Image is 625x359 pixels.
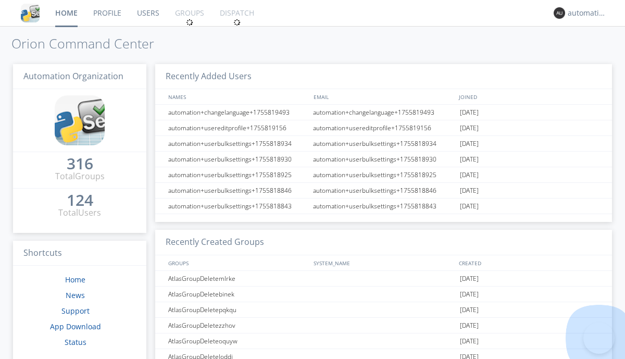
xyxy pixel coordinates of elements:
div: AtlasGroupDeletemlrke [166,271,310,286]
span: [DATE] [460,199,479,214]
span: [DATE] [460,136,479,152]
div: Total Groups [55,170,105,182]
div: AtlasGroupDeletepqkqu [166,302,310,317]
span: [DATE] [460,120,479,136]
div: automation+userbulksettings+1755818934 [166,136,310,151]
div: GROUPS [166,255,308,270]
img: 373638.png [554,7,565,19]
h3: Recently Added Users [155,64,612,90]
div: EMAIL [311,89,456,104]
div: automation+userbulksettings+1755818843 [310,199,457,214]
span: [DATE] [460,271,479,287]
iframe: Toggle Customer Support [583,323,615,354]
a: AtlasGroupDeletepqkqu[DATE] [155,302,612,318]
a: AtlasGroupDeletezzhov[DATE] [155,318,612,333]
a: automation+userbulksettings+1755818930automation+userbulksettings+1755818930[DATE] [155,152,612,167]
a: App Download [50,321,101,331]
div: automation+userbulksettings+1755818846 [310,183,457,198]
div: automation+userbulksettings+1755818930 [166,152,310,167]
div: AtlasGroupDeleteoquyw [166,333,310,349]
div: 124 [67,195,93,205]
div: automation+userbulksettings+1755818925 [310,167,457,182]
div: AtlasGroupDeletebinek [166,287,310,302]
div: SYSTEM_NAME [311,255,456,270]
a: automation+userbulksettings+1755818843automation+userbulksettings+1755818843[DATE] [155,199,612,214]
a: AtlasGroupDeletebinek[DATE] [155,287,612,302]
div: automation+userbulksettings+1755818925 [166,167,310,182]
img: cddb5a64eb264b2086981ab96f4c1ba7 [55,95,105,145]
div: automation+userbulksettings+1755818930 [310,152,457,167]
a: automation+usereditprofile+1755819156automation+usereditprofile+1755819156[DATE] [155,120,612,136]
span: [DATE] [460,318,479,333]
a: automation+changelanguage+1755819493automation+changelanguage+1755819493[DATE] [155,105,612,120]
a: Support [61,306,90,316]
a: AtlasGroupDeletemlrke[DATE] [155,271,612,287]
span: [DATE] [460,302,479,318]
div: automation+usereditprofile+1755819156 [166,120,310,135]
div: Total Users [58,207,101,219]
div: 316 [67,158,93,169]
span: [DATE] [460,152,479,167]
span: Automation Organization [23,70,123,82]
div: automation+userbulksettings+1755818843 [166,199,310,214]
a: 316 [67,158,93,170]
img: cddb5a64eb264b2086981ab96f4c1ba7 [21,4,40,22]
div: automation+atlas0018 [568,8,607,18]
a: Status [65,337,86,347]
div: AtlasGroupDeletezzhov [166,318,310,333]
a: automation+userbulksettings+1755818846automation+userbulksettings+1755818846[DATE] [155,183,612,199]
a: Home [65,275,85,284]
div: CREATED [456,255,602,270]
a: AtlasGroupDeleteoquyw[DATE] [155,333,612,349]
div: JOINED [456,89,602,104]
span: [DATE] [460,333,479,349]
div: NAMES [166,89,308,104]
span: [DATE] [460,183,479,199]
h3: Recently Created Groups [155,230,612,255]
div: automation+usereditprofile+1755819156 [310,120,457,135]
div: automation+changelanguage+1755819493 [310,105,457,120]
a: automation+userbulksettings+1755818925automation+userbulksettings+1755818925[DATE] [155,167,612,183]
div: automation+userbulksettings+1755818934 [310,136,457,151]
div: automation+changelanguage+1755819493 [166,105,310,120]
a: News [66,290,85,300]
span: [DATE] [460,287,479,302]
a: automation+userbulksettings+1755818934automation+userbulksettings+1755818934[DATE] [155,136,612,152]
img: spin.svg [233,19,241,26]
div: automation+userbulksettings+1755818846 [166,183,310,198]
span: [DATE] [460,167,479,183]
h3: Shortcuts [13,241,146,266]
img: spin.svg [186,19,193,26]
a: 124 [67,195,93,207]
span: [DATE] [460,105,479,120]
